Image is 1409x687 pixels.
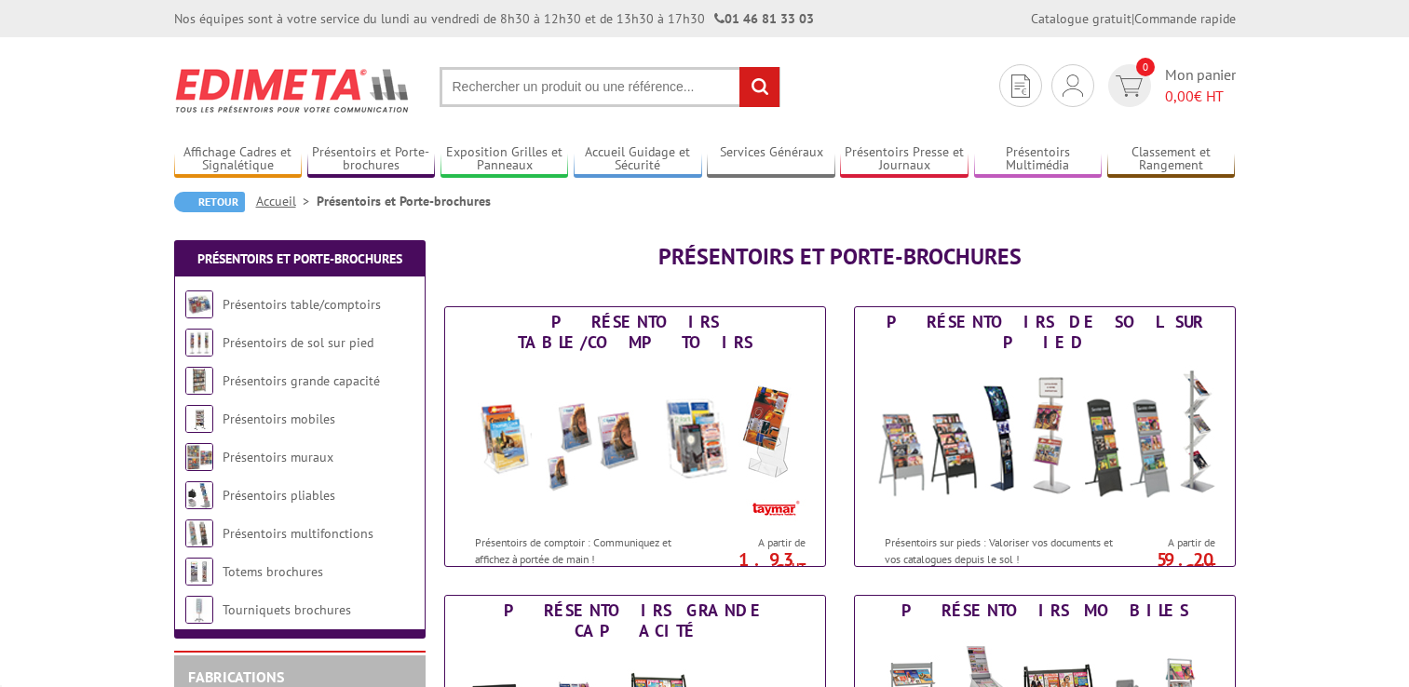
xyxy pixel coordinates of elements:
[223,334,373,351] a: Présentoirs de sol sur pied
[440,144,569,175] a: Exposition Grilles et Panneaux
[974,144,1103,175] a: Présentoirs Multimédia
[475,534,706,566] p: Présentoirs de comptoir : Communiquez et affichez à portée de main !
[1104,64,1236,107] a: devis rapide 0 Mon panier 0,00€ HT
[223,411,335,427] a: Présentoirs mobiles
[711,535,806,550] span: A partir de
[185,558,213,586] img: Totems brochures
[739,67,779,107] input: rechercher
[707,144,835,175] a: Services Généraux
[450,600,820,641] div: Présentoirs grande capacité
[223,372,380,389] a: Présentoirs grande capacité
[197,250,402,267] a: Présentoirs et Porte-brochures
[1111,554,1215,576] p: 59.20 €
[1107,144,1236,175] a: Classement et Rangement
[574,144,702,175] a: Accueil Guidage et Sécurité
[714,10,814,27] strong: 01 46 81 33 03
[444,245,1236,269] h1: Présentoirs et Porte-brochures
[185,443,213,471] img: Présentoirs muraux
[174,144,303,175] a: Affichage Cadres et Signalétique
[223,449,333,465] a: Présentoirs muraux
[450,312,820,353] div: Présentoirs table/comptoirs
[463,357,807,525] img: Présentoirs table/comptoirs
[317,192,491,210] li: Présentoirs et Porte-brochures
[174,192,245,212] a: Retour
[854,306,1236,567] a: Présentoirs de sol sur pied Présentoirs de sol sur pied Présentoirs sur pieds : Valoriser vos doc...
[1031,10,1131,27] a: Catalogue gratuit
[1136,58,1155,76] span: 0
[185,290,213,318] img: Présentoirs table/comptoirs
[860,312,1230,353] div: Présentoirs de sol sur pied
[1063,74,1083,97] img: devis rapide
[1011,74,1030,98] img: devis rapide
[1120,535,1215,550] span: A partir de
[256,193,317,209] a: Accueil
[792,559,806,575] sup: HT
[307,144,436,175] a: Présentoirs et Porte-brochures
[440,67,780,107] input: Rechercher un produit ou une référence...
[885,534,1116,566] p: Présentoirs sur pieds : Valoriser vos documents et vos catalogues depuis le sol !
[1165,86,1236,107] span: € HT
[873,357,1217,525] img: Présentoirs de sol sur pied
[1165,87,1194,105] span: 0,00
[860,600,1230,621] div: Présentoirs mobiles
[185,329,213,357] img: Présentoirs de sol sur pied
[223,296,381,313] a: Présentoirs table/comptoirs
[840,144,969,175] a: Présentoirs Presse et Journaux
[1165,64,1236,107] span: Mon panier
[223,487,335,504] a: Présentoirs pliables
[1116,75,1143,97] img: devis rapide
[185,367,213,395] img: Présentoirs grande capacité
[1201,559,1215,575] sup: HT
[1134,10,1236,27] a: Commande rapide
[1031,9,1236,28] div: |
[444,306,826,567] a: Présentoirs table/comptoirs Présentoirs table/comptoirs Présentoirs de comptoir : Communiquez et ...
[185,405,213,433] img: Présentoirs mobiles
[223,601,351,618] a: Tourniquets brochures
[223,563,323,580] a: Totems brochures
[185,519,213,547] img: Présentoirs multifonctions
[174,9,814,28] div: Nos équipes sont à votre service du lundi au vendredi de 8h30 à 12h30 et de 13h30 à 17h30
[174,56,412,125] img: Edimeta
[701,554,806,576] p: 1.93 €
[185,596,213,624] img: Tourniquets brochures
[223,525,373,542] a: Présentoirs multifonctions
[185,481,213,509] img: Présentoirs pliables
